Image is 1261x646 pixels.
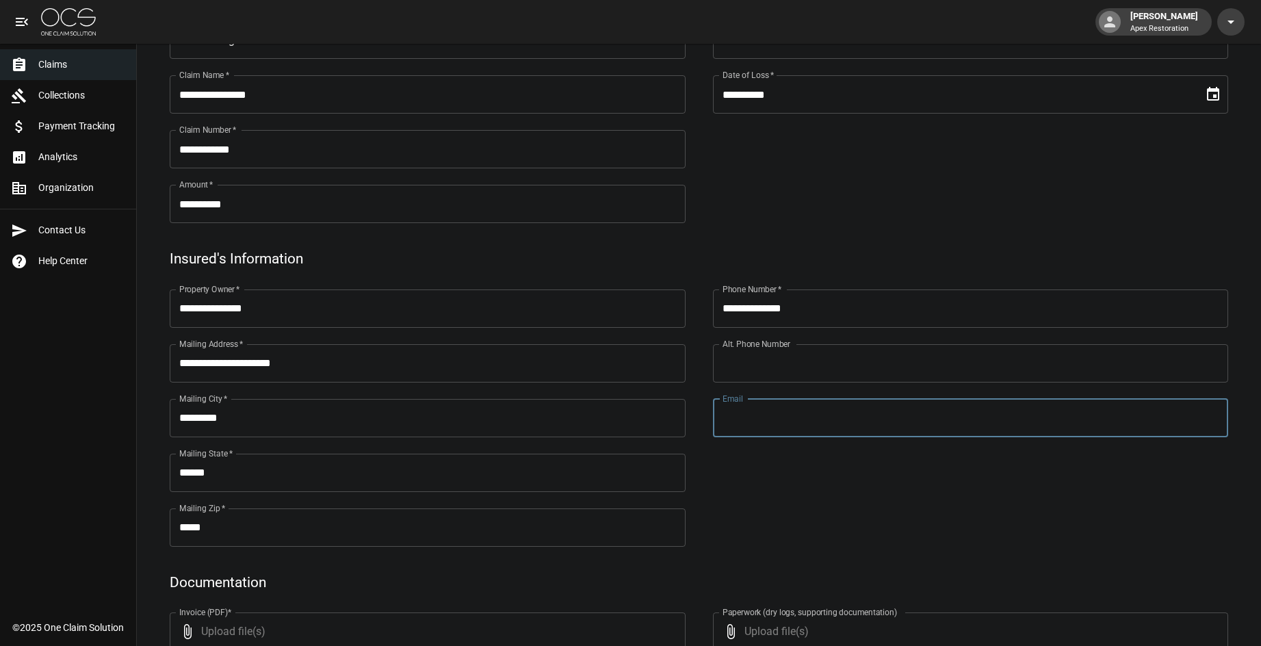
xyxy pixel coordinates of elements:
span: Claims [38,57,125,72]
p: Apex Restoration [1130,23,1198,35]
label: Claim Number [179,124,236,135]
div: [PERSON_NAME] [1125,10,1204,34]
label: Mailing State [179,448,233,459]
span: Collections [38,88,125,103]
label: Mailing Address [179,338,243,350]
label: Claim Name [179,69,229,81]
label: Paperwork (dry logs, supporting documentation) [723,606,897,618]
label: Phone Number [723,283,781,295]
div: © 2025 One Claim Solution [12,621,124,634]
label: Alt. Phone Number [723,338,790,350]
label: Invoice (PDF)* [179,606,232,618]
label: Date of Loss [723,69,774,81]
button: open drawer [8,8,36,36]
img: ocs-logo-white-transparent.png [41,8,96,36]
label: Email [723,393,743,404]
button: Choose date, selected date is Sep 19, 2025 [1199,81,1227,108]
span: Payment Tracking [38,119,125,133]
label: Amount [179,179,213,190]
span: Organization [38,181,125,195]
span: Contact Us [38,223,125,237]
span: Help Center [38,254,125,268]
label: Mailing Zip [179,502,226,514]
label: Mailing City [179,393,228,404]
span: Analytics [38,150,125,164]
label: Property Owner [179,283,240,295]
